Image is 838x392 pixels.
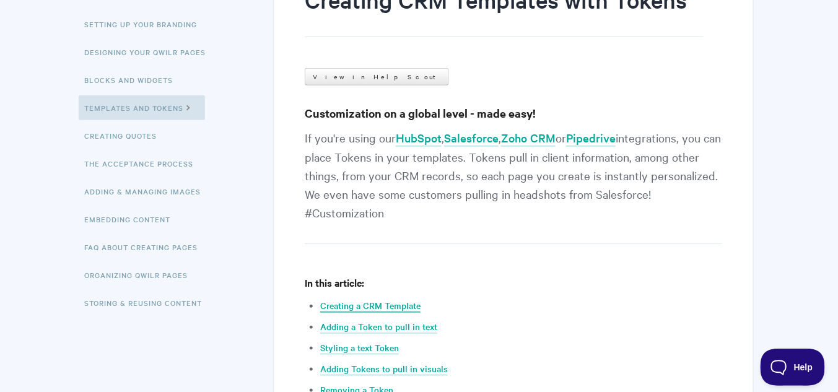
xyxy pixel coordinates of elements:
[320,362,448,376] a: Adding Tokens to pull in visuals
[85,179,211,204] a: Adding & Managing Images
[85,12,207,37] a: Setting up your Branding
[320,299,421,313] a: Creating a CRM Template
[305,276,364,289] strong: In this article:
[396,130,442,147] a: HubSpot
[85,263,198,287] a: Organizing Qwilr Pages
[85,151,203,176] a: The Acceptance Process
[501,130,556,147] a: Zoho CRM
[320,320,437,334] a: Adding a Token to pull in text
[85,123,167,148] a: Creating Quotes
[305,128,722,244] p: If you're using our , , or integrations, you can place Tokens in your templates. Tokens pull in c...
[85,290,212,315] a: Storing & Reusing Content
[761,349,826,386] iframe: Toggle Customer Support
[85,235,207,259] a: FAQ About Creating Pages
[85,40,216,64] a: Designing Your Qwilr Pages
[444,130,499,147] a: Salesforce
[566,130,616,147] a: Pipedrive
[305,68,449,85] a: View in Help Scout
[305,105,722,122] h3: Customization on a global level - made easy!
[85,207,180,232] a: Embedding Content
[79,95,205,120] a: Templates and Tokens
[320,341,399,355] a: Styling a text Token
[85,68,183,92] a: Blocks and Widgets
